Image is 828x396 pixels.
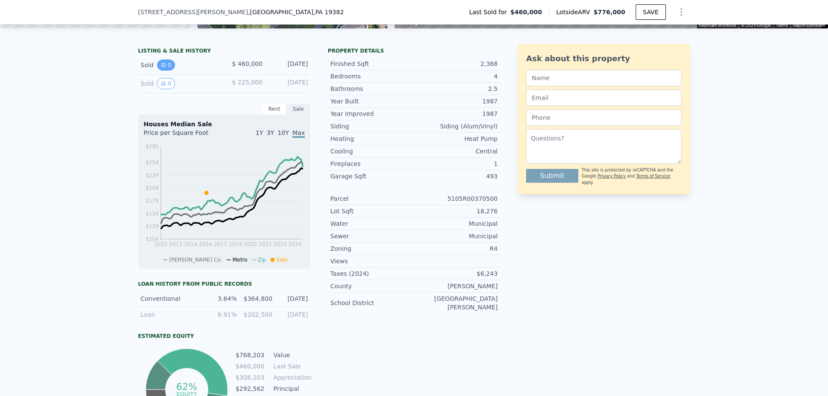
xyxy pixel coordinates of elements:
span: 10Y [278,129,289,136]
a: Report a problem [793,23,825,28]
tspan: 2022 [258,241,272,247]
td: $460,000 [235,362,265,371]
div: LISTING & SALE HISTORY [138,47,310,56]
button: Keyboard shortcuts [699,22,736,28]
div: R4 [414,244,498,253]
td: $308,203 [235,373,265,382]
tspan: $285 [145,143,159,150]
div: 5105R00370500 [414,194,498,203]
tspan: $154 [145,211,159,217]
td: Last Sale [272,362,310,371]
button: SAVE [636,4,666,20]
div: Loan history from public records [138,281,310,287]
span: Lotside ARV [556,8,593,16]
div: Municipal [414,219,498,228]
div: County [330,282,414,290]
div: $364,800 [242,294,272,303]
div: 493 [414,172,498,181]
div: $6,243 [414,269,498,278]
div: Fireplaces [330,159,414,168]
div: Cooling [330,147,414,156]
div: This site is protected by reCAPTCHA and the Google and apply. [582,167,681,186]
span: Metro [232,257,247,263]
tspan: 2016 [199,241,212,247]
div: Views [330,257,414,265]
div: Municipal [414,232,498,240]
span: $776,000 [593,9,625,16]
div: Bedrooms [330,72,414,81]
div: 2,368 [414,59,498,68]
div: Rent [262,103,286,115]
div: Central [414,147,498,156]
tspan: 2017 [214,241,227,247]
div: 6.91% [207,310,237,319]
td: Principal [272,384,310,393]
tspan: $104 [145,236,159,242]
div: [DATE] [270,78,308,89]
tspan: 2023 [273,241,287,247]
div: Price per Square Foot [144,128,224,142]
div: Estimated Equity [138,333,310,340]
div: Sewer [330,232,414,240]
tspan: $229 [145,172,159,178]
div: Heat Pump [414,134,498,143]
input: Email [526,90,681,106]
span: $460,000 [510,8,542,16]
div: [DATE] [278,310,308,319]
tspan: 2012 [154,241,168,247]
tspan: $254 [145,159,159,165]
div: 1987 [414,97,498,106]
span: [PERSON_NAME] Co. [169,257,222,263]
span: Sale [276,257,288,263]
div: [DATE] [270,59,308,71]
div: 1987 [414,109,498,118]
span: $ 225,000 [232,79,263,86]
tspan: 2019 [229,241,242,247]
input: Phone [526,109,681,126]
div: [DATE] [278,294,308,303]
div: Heating [330,134,414,143]
div: Sold [141,59,217,71]
div: Siding (Alum/Vinyl) [414,122,498,131]
div: Ask about this property [526,53,681,65]
div: Lot Sqft [330,207,414,215]
a: Terms of Service [636,174,670,178]
span: Zip [258,257,266,263]
span: $ 460,000 [232,60,263,67]
button: Submit [526,169,578,183]
div: Loan [141,310,201,319]
td: Appreciation [272,373,310,382]
button: Show Options [673,3,690,21]
tspan: 2014 [184,241,198,247]
a: Terms (opens in new tab) [776,23,788,28]
div: [PERSON_NAME] [414,282,498,290]
span: 3Y [267,129,274,136]
div: Property details [328,47,500,54]
div: Conventional [141,294,201,303]
div: 2.5 [414,84,498,93]
div: Sold [141,78,217,89]
tspan: 2013 [169,241,182,247]
span: , PA 19382 [314,9,344,16]
div: Taxes (2024) [330,269,414,278]
div: [GEOGRAPHIC_DATA][PERSON_NAME] [414,294,498,312]
div: Parcel [330,194,414,203]
tspan: 62% [176,381,197,392]
button: View historical data [157,78,175,89]
div: Garage Sqft [330,172,414,181]
tspan: $179 [145,198,159,204]
span: , [GEOGRAPHIC_DATA] [248,8,344,16]
span: © 2025 Google [741,23,771,28]
div: Zoning [330,244,414,253]
a: Privacy Policy [598,174,626,178]
div: Year Improved [330,109,414,118]
tspan: 2024 [288,241,301,247]
div: Siding [330,122,414,131]
tspan: $204 [145,185,159,191]
span: Last Sold for [469,8,511,16]
div: Finished Sqft [330,59,414,68]
div: 3.64% [207,294,237,303]
div: 18,276 [414,207,498,215]
div: Year Built [330,97,414,106]
span: [STREET_ADDRESS][PERSON_NAME] [138,8,248,16]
